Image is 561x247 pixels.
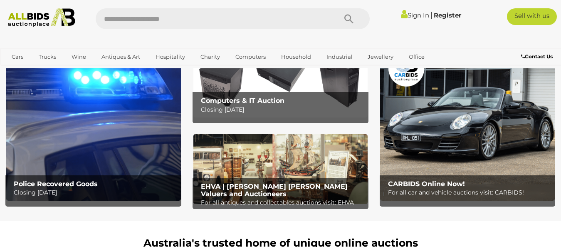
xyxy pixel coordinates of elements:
[328,8,370,29] button: Search
[96,50,146,64] a: Antiques & Art
[201,182,348,198] b: EHVA | [PERSON_NAME] [PERSON_NAME] Valuers and Auctioneers
[14,180,98,188] b: Police Recovered Goods
[193,47,368,117] img: Computers & IT Auction
[401,11,429,19] a: Sign In
[388,180,465,188] b: CARBIDS Online Now!
[195,50,225,64] a: Charity
[193,47,368,117] a: Computers & IT Auction Computers & IT Auction Closing [DATE]
[507,8,557,25] a: Sell with us
[521,52,555,61] a: Contact Us
[193,134,368,204] a: EHVA | Evans Hastings Valuers and Auctioneers EHVA | [PERSON_NAME] [PERSON_NAME] Valuers and Auct...
[6,64,34,77] a: Sports
[33,50,62,64] a: Trucks
[201,97,284,105] b: Computers & IT Auction
[201,197,364,208] p: For all antiques and collectables auctions visit: EHVA
[276,50,316,64] a: Household
[321,50,358,64] a: Industrial
[14,187,177,198] p: Closing [DATE]
[230,50,271,64] a: Computers
[6,50,29,64] a: Cars
[193,134,368,204] img: EHVA | Evans Hastings Valuers and Auctioneers
[430,10,432,20] span: |
[380,47,555,201] a: CARBIDS Online Now! CARBIDS Online Now! For all car and vehicle auctions visit: CARBIDS!
[4,8,79,27] img: Allbids.com.au
[66,50,91,64] a: Wine
[388,187,551,198] p: For all car and vehicle auctions visit: CARBIDS!
[362,50,399,64] a: Jewellery
[434,11,461,19] a: Register
[403,50,430,64] a: Office
[6,47,181,201] a: Police Recovered Goods Police Recovered Goods Closing [DATE]
[380,47,555,201] img: CARBIDS Online Now!
[521,53,553,60] b: Contact Us
[39,64,109,77] a: [GEOGRAPHIC_DATA]
[150,50,190,64] a: Hospitality
[201,105,364,115] p: Closing [DATE]
[6,47,181,201] img: Police Recovered Goods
